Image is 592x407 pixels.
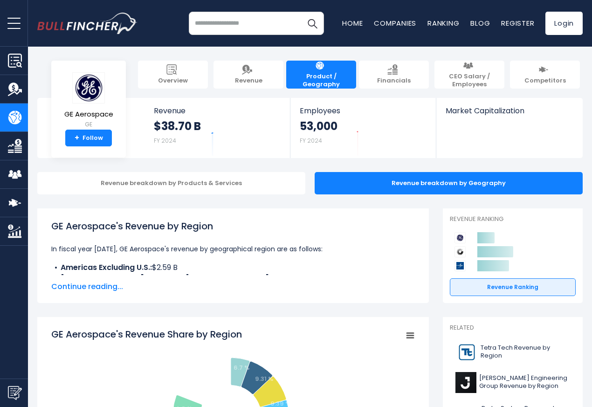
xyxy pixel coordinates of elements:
[37,13,138,34] a: Go to homepage
[524,77,566,85] span: Competitors
[37,13,138,34] img: bullfincher logo
[61,273,299,284] b: [GEOGRAPHIC_DATA], Excluding [GEOGRAPHIC_DATA] Region:
[213,61,283,89] a: Revenue
[51,273,415,284] li: $3.60 B
[315,172,583,194] div: Revenue breakdown by Geography
[455,372,476,393] img: J logo
[51,243,415,255] p: In fiscal year [DATE], GE Aerospace's revenue by geographical region are as follows:
[64,110,113,118] span: GE Aerospace
[154,137,176,145] small: FY 2024
[154,119,201,133] strong: $38.70 B
[255,374,274,383] text: 9.31 %
[138,61,208,89] a: Overview
[64,72,114,130] a: GE Aerospace GE
[454,260,466,271] img: Lockheed Martin Corporation competitors logo
[454,246,466,257] img: RTX Corporation competitors logo
[51,328,242,341] tspan: GE Aerospace's Revenue Share by Region
[446,106,572,115] span: Market Capitalization
[479,374,570,390] span: [PERSON_NAME] Engineering Group Revenue by Region
[37,172,305,194] div: Revenue breakdown by Products & Services
[470,18,490,28] a: Blog
[64,120,113,129] small: GE
[455,342,478,363] img: TTEK logo
[61,262,152,273] b: Americas Excluding U.S.:
[450,278,576,296] a: Revenue Ranking
[436,98,582,131] a: Market Capitalization
[154,106,281,115] span: Revenue
[145,98,290,158] a: Revenue $38.70 B FY 2024
[300,119,337,133] strong: 53,000
[51,262,415,273] li: $2.59 B
[235,77,262,85] span: Revenue
[286,61,356,89] a: Product / Geography
[291,73,351,89] span: Product / Geography
[75,134,79,142] strong: +
[501,18,534,28] a: Register
[545,12,583,35] a: Login
[359,61,429,89] a: Financials
[454,232,466,243] img: GE Aerospace competitors logo
[439,73,500,89] span: CEO Salary / Employees
[300,137,322,145] small: FY 2024
[450,339,576,365] a: Tetra Tech Revenue by Region
[434,61,504,89] a: CEO Salary / Employees
[377,77,411,85] span: Financials
[481,344,570,360] span: Tetra Tech Revenue by Region
[510,61,580,89] a: Competitors
[450,215,576,223] p: Revenue Ranking
[65,130,112,146] a: +Follow
[290,98,435,158] a: Employees 53,000 FY 2024
[374,18,416,28] a: Companies
[51,281,415,292] span: Continue reading...
[450,370,576,395] a: [PERSON_NAME] Engineering Group Revenue by Region
[342,18,363,28] a: Home
[427,18,459,28] a: Ranking
[300,106,426,115] span: Employees
[301,12,324,35] button: Search
[158,77,188,85] span: Overview
[234,363,250,372] text: 6.7 %
[450,324,576,332] p: Related
[51,219,415,233] h1: GE Aerospace's Revenue by Region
